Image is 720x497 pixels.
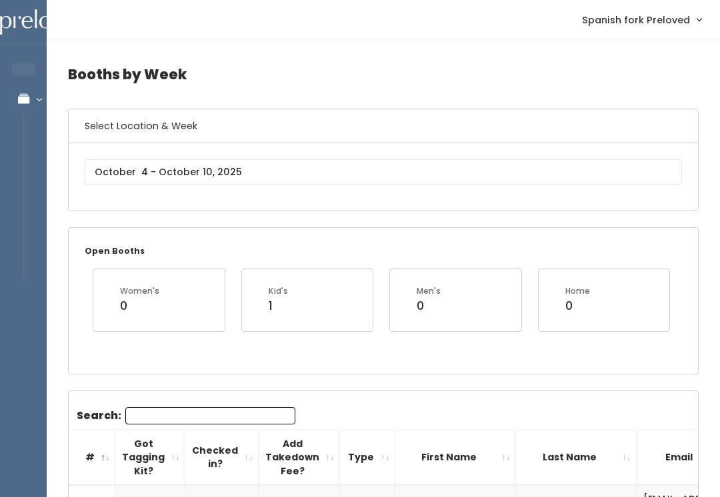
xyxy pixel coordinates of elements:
[340,430,395,485] th: Type: activate to sort column ascending
[85,245,145,256] small: Open Booths
[120,297,159,314] div: 0
[69,109,698,143] h6: Select Location & Week
[269,285,288,297] div: Kid's
[259,430,340,485] th: Add Takedown Fee?: activate to sort column ascending
[395,430,516,485] th: First Name: activate to sort column ascending
[417,285,441,297] div: Men's
[77,407,295,424] label: Search:
[68,56,699,93] h4: Booths by Week
[516,430,637,485] th: Last Name: activate to sort column ascending
[85,159,682,185] input: October 4 - October 10, 2025
[565,285,590,297] div: Home
[185,430,259,485] th: Checked in?: activate to sort column ascending
[565,297,590,314] div: 0
[120,285,159,297] div: Women's
[125,407,295,424] input: Search:
[569,5,715,34] a: Spanish fork Preloved
[417,297,441,314] div: 0
[115,430,185,485] th: Got Tagging Kit?: activate to sort column ascending
[69,430,115,485] th: #: activate to sort column descending
[269,297,288,314] div: 1
[582,13,690,27] span: Spanish fork Preloved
